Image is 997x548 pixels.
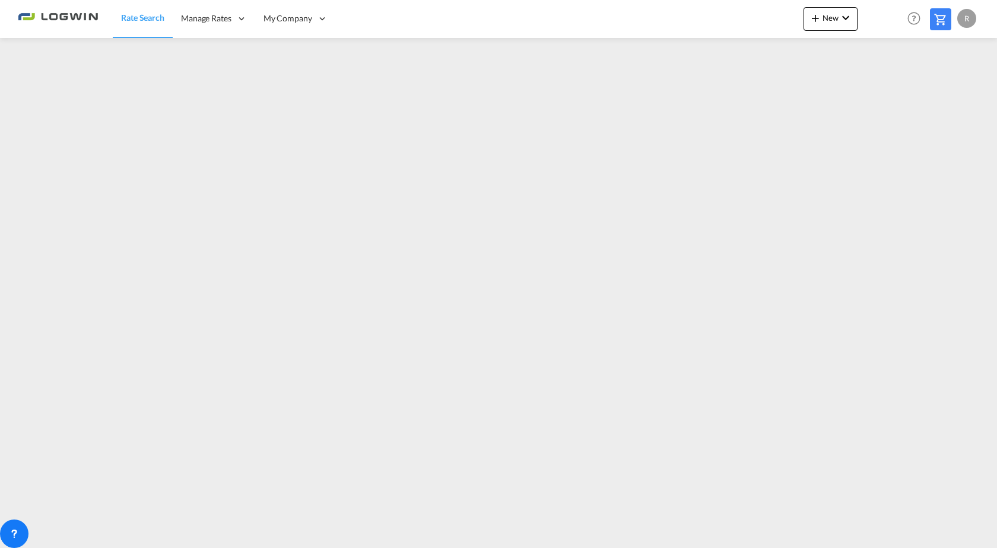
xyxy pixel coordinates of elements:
[904,8,924,28] span: Help
[804,7,858,31] button: icon-plus 400-fgNewicon-chevron-down
[18,5,98,32] img: 2761ae10d95411efa20a1f5e0282d2d7.png
[808,13,853,23] span: New
[904,8,930,30] div: Help
[808,11,823,25] md-icon: icon-plus 400-fg
[839,11,853,25] md-icon: icon-chevron-down
[263,12,312,24] span: My Company
[181,12,231,24] span: Manage Rates
[957,9,976,28] div: R
[121,12,164,23] span: Rate Search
